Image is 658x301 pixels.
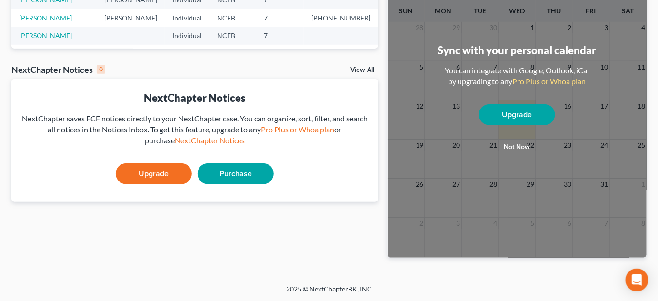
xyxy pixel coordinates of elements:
a: Pro Plus or Whoa plan [261,125,334,134]
div: Open Intercom Messenger [626,269,648,291]
a: Purchase [198,163,274,184]
div: You can integrate with Google, Outlook, iCal by upgrading to any [441,65,593,87]
div: 0 [97,65,105,74]
td: Individual [165,45,209,62]
td: 7 [256,9,304,27]
td: Individual [165,27,209,45]
a: Pro Plus or Whoa plan [513,77,586,86]
div: NextChapter Notices [11,64,105,75]
td: [PHONE_NUMBER] [304,9,378,27]
td: Individual [165,9,209,27]
td: NCEB [209,9,256,27]
a: Upgrade [116,163,192,184]
a: Upgrade [479,104,555,125]
div: NextChapter saves ECF notices directly to your NextChapter case. You can organize, sort, filter, ... [19,113,370,146]
a: [PERSON_NAME] [19,31,72,40]
td: 7 [256,45,304,62]
a: NextChapter Notices [175,136,245,145]
td: [PERSON_NAME] [97,45,165,62]
a: [PERSON_NAME] [19,14,72,22]
td: 7 [256,27,304,45]
div: NextChapter Notices [19,90,370,105]
td: NCEB [209,27,256,45]
button: Not now [479,138,555,157]
a: View All [350,67,374,73]
td: [PERSON_NAME] [97,9,165,27]
td: NCEB [209,45,256,62]
div: Sync with your personal calendar [438,43,596,58]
